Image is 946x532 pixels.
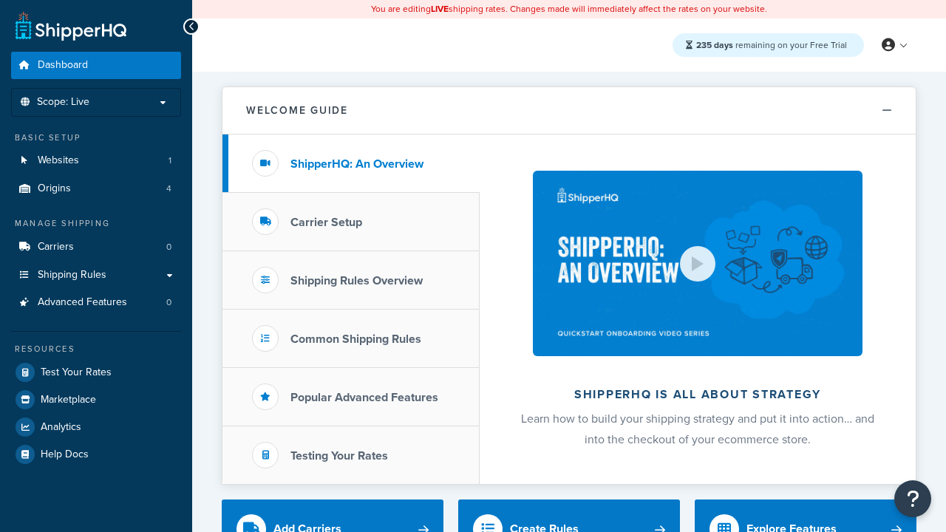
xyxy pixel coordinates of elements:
[41,421,81,434] span: Analytics
[11,343,181,355] div: Resources
[290,216,362,229] h3: Carrier Setup
[290,157,423,171] h3: ShipperHQ: An Overview
[37,96,89,109] span: Scope: Live
[290,449,388,463] h3: Testing Your Rates
[11,289,181,316] li: Advanced Features
[11,414,181,440] a: Analytics
[696,38,733,52] strong: 235 days
[41,449,89,461] span: Help Docs
[11,289,181,316] a: Advanced Features0
[38,59,88,72] span: Dashboard
[169,154,171,167] span: 1
[11,233,181,261] a: Carriers0
[38,183,71,195] span: Origins
[11,132,181,144] div: Basic Setup
[11,217,181,230] div: Manage Shipping
[41,366,112,379] span: Test Your Rates
[41,394,96,406] span: Marketplace
[290,391,438,404] h3: Popular Advanced Features
[11,175,181,202] a: Origins4
[11,233,181,261] li: Carriers
[11,441,181,468] a: Help Docs
[11,147,181,174] a: Websites1
[11,262,181,289] a: Shipping Rules
[11,359,181,386] a: Test Your Rates
[166,241,171,253] span: 0
[290,332,421,346] h3: Common Shipping Rules
[11,386,181,413] a: Marketplace
[166,183,171,195] span: 4
[38,269,106,282] span: Shipping Rules
[894,480,931,517] button: Open Resource Center
[521,410,874,448] span: Learn how to build your shipping strategy and put it into action… and into the checkout of your e...
[11,52,181,79] a: Dashboard
[166,296,171,309] span: 0
[11,147,181,174] li: Websites
[519,388,877,401] h2: ShipperHQ is all about strategy
[696,38,847,52] span: remaining on your Free Trial
[38,296,127,309] span: Advanced Features
[533,171,862,356] img: ShipperHQ is all about strategy
[246,105,348,116] h2: Welcome Guide
[38,241,74,253] span: Carriers
[38,154,79,167] span: Websites
[11,175,181,202] li: Origins
[431,2,449,16] b: LIVE
[290,274,423,287] h3: Shipping Rules Overview
[222,87,916,134] button: Welcome Guide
